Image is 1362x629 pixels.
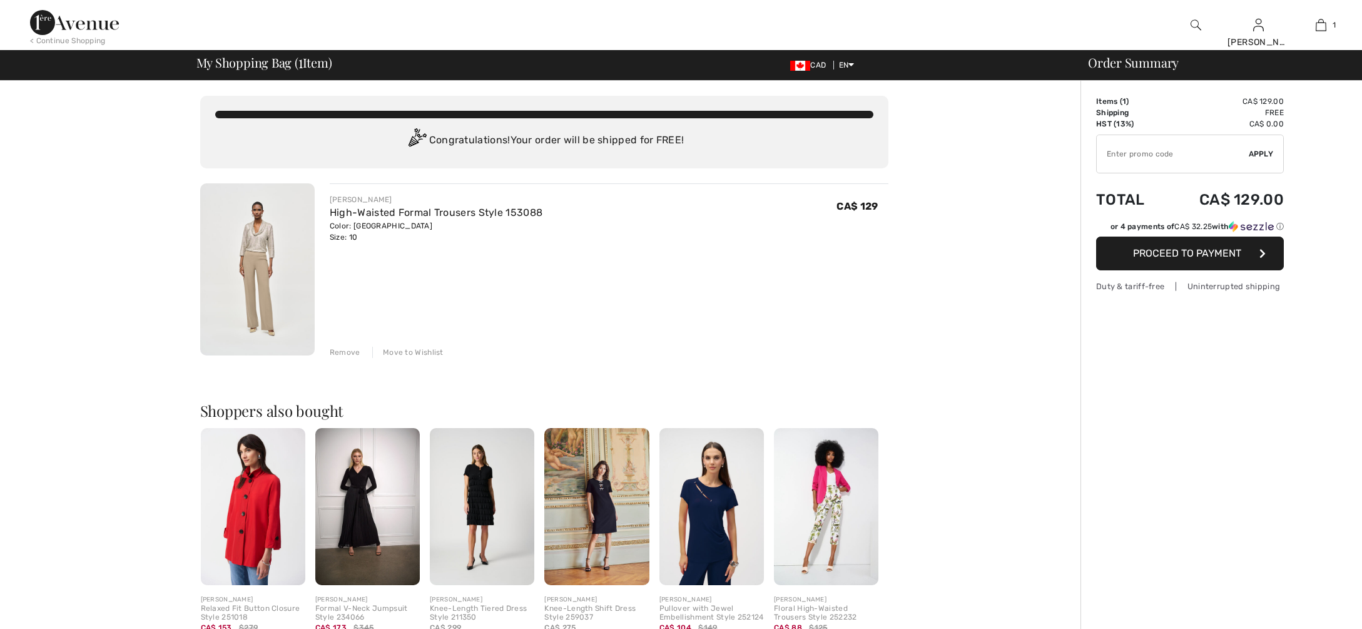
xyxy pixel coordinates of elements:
td: Free [1164,107,1284,118]
span: CA$ 32.25 [1174,222,1212,231]
td: Items ( ) [1096,96,1164,107]
div: Move to Wishlist [372,347,444,358]
div: Color: [GEOGRAPHIC_DATA] Size: 10 [330,220,542,243]
img: Sezzle [1229,221,1274,232]
div: [PERSON_NAME] [544,595,649,605]
img: High-Waisted Formal Trousers Style 153088 [200,183,315,355]
div: Floral High-Waisted Trousers Style 252232 [774,605,878,622]
div: [PERSON_NAME] [315,595,420,605]
div: [PERSON_NAME] [430,595,534,605]
div: [PERSON_NAME] [659,595,764,605]
div: [PERSON_NAME] [1227,36,1289,49]
button: Proceed to Payment [1096,237,1284,270]
div: < Continue Shopping [30,35,106,46]
div: Formal V-Neck Jumpsuit Style 234066 [315,605,420,622]
img: Congratulation2.svg [404,128,429,153]
span: Proceed to Payment [1133,247,1241,259]
div: Pullover with Jewel Embellishment Style 252124 [659,605,764,622]
span: 1 [1122,97,1126,106]
div: Knee-Length Tiered Dress Style 211350 [430,605,534,622]
div: [PERSON_NAME] [201,595,305,605]
img: Knee-Length Shift Dress Style 259037 [544,428,649,585]
a: Sign In [1253,19,1264,31]
a: 1 [1290,18,1351,33]
td: Shipping [1096,107,1164,118]
div: [PERSON_NAME] [330,194,542,205]
img: 1ère Avenue [30,10,119,35]
td: HST (13%) [1096,118,1164,130]
td: CA$ 0.00 [1164,118,1284,130]
div: Relaxed Fit Button Closure Style 251018 [201,605,305,622]
img: My Info [1253,18,1264,33]
img: search the website [1191,18,1201,33]
img: Canadian Dollar [790,61,810,71]
div: Knee-Length Shift Dress Style 259037 [544,605,649,622]
div: Remove [330,347,360,358]
span: CAD [790,61,831,69]
img: Knee-Length Tiered Dress Style 211350 [430,428,534,585]
div: or 4 payments ofCA$ 32.25withSezzle Click to learn more about Sezzle [1096,221,1284,237]
td: CA$ 129.00 [1164,178,1284,221]
div: [PERSON_NAME] [774,595,878,605]
div: or 4 payments of with [1110,221,1284,232]
div: Order Summary [1073,56,1354,69]
span: 1 [1333,19,1336,31]
img: Relaxed Fit Button Closure Style 251018 [201,428,305,585]
div: Congratulations! Your order will be shipped for FREE! [215,128,873,153]
input: Promo code [1097,135,1249,173]
img: My Bag [1316,18,1326,33]
img: Pullover with Jewel Embellishment Style 252124 [659,428,764,585]
td: CA$ 129.00 [1164,96,1284,107]
a: High-Waisted Formal Trousers Style 153088 [330,207,542,218]
span: Apply [1249,148,1274,160]
span: CA$ 129 [836,200,878,212]
span: EN [839,61,855,69]
span: My Shopping Bag ( Item) [196,56,332,69]
span: 1 [298,53,303,69]
td: Total [1096,178,1164,221]
div: Duty & tariff-free | Uninterrupted shipping [1096,280,1284,292]
img: Formal V-Neck Jumpsuit Style 234066 [315,428,420,585]
img: Floral High-Waisted Trousers Style 252232 [774,428,878,585]
h2: Shoppers also bought [200,403,888,418]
